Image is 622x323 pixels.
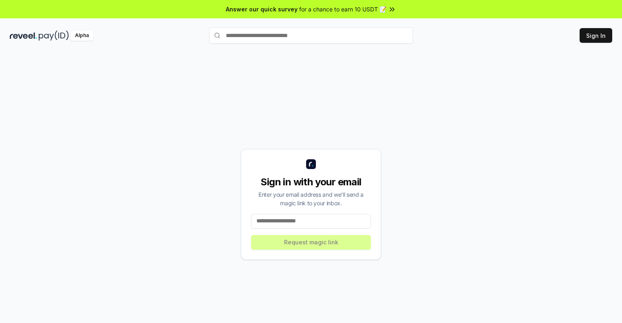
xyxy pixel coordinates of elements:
[299,5,386,13] span: for a chance to earn 10 USDT 📝
[251,190,371,207] div: Enter your email address and we’ll send a magic link to your inbox.
[10,31,37,41] img: reveel_dark
[306,159,316,169] img: logo_small
[580,28,612,43] button: Sign In
[251,176,371,189] div: Sign in with your email
[71,31,93,41] div: Alpha
[39,31,69,41] img: pay_id
[226,5,298,13] span: Answer our quick survey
